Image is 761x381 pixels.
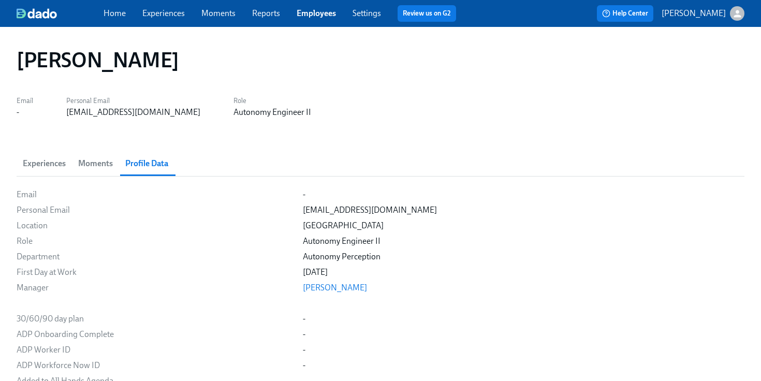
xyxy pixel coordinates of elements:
a: Review us on G2 [403,8,451,19]
div: - [303,189,305,200]
a: Reports [252,8,280,18]
div: ADP Worker ID [17,344,295,356]
div: ​ [303,298,744,309]
div: Role [17,236,295,247]
span: Moments [78,156,113,171]
a: Settings [353,8,381,18]
div: Department [17,251,295,262]
div: ADP Onboarding Complete [17,329,295,340]
span: Profile Data [125,156,168,171]
button: [PERSON_NAME] [662,6,744,21]
div: First Day at Work [17,267,295,278]
span: Help Center [602,8,648,19]
div: [DATE] [303,267,328,278]
div: - [303,313,305,325]
label: Role [233,95,311,107]
a: [PERSON_NAME] [303,283,367,292]
img: dado [17,8,57,19]
button: Review us on G2 [398,5,456,22]
div: [GEOGRAPHIC_DATA] [303,220,384,231]
div: - [17,107,19,118]
a: Experiences [142,8,185,18]
div: [EMAIL_ADDRESS][DOMAIN_NAME] [66,107,200,118]
div: Email [17,189,295,200]
div: ADP Workforce Now ID [17,360,295,371]
a: Home [104,8,126,18]
div: Autonomy Engineer II [303,236,380,247]
p: [PERSON_NAME] [662,8,726,19]
div: Personal Email [17,204,295,216]
a: Moments [201,8,236,18]
div: - [303,344,305,356]
label: Email [17,95,33,107]
button: Help Center [597,5,653,22]
div: Autonomy Perception [303,251,380,262]
div: Location [17,220,295,231]
div: Manager [17,282,295,294]
div: - [303,329,305,340]
div: [EMAIL_ADDRESS][DOMAIN_NAME] [303,204,437,216]
h1: [PERSON_NAME] [17,48,179,72]
div: 30/60/90 day plan [17,313,295,325]
a: dado [17,8,104,19]
span: Experiences [23,156,66,171]
div: - [303,360,305,371]
div: Autonomy Engineer II [233,107,311,118]
a: Employees [297,8,336,18]
label: Personal Email [66,95,200,107]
